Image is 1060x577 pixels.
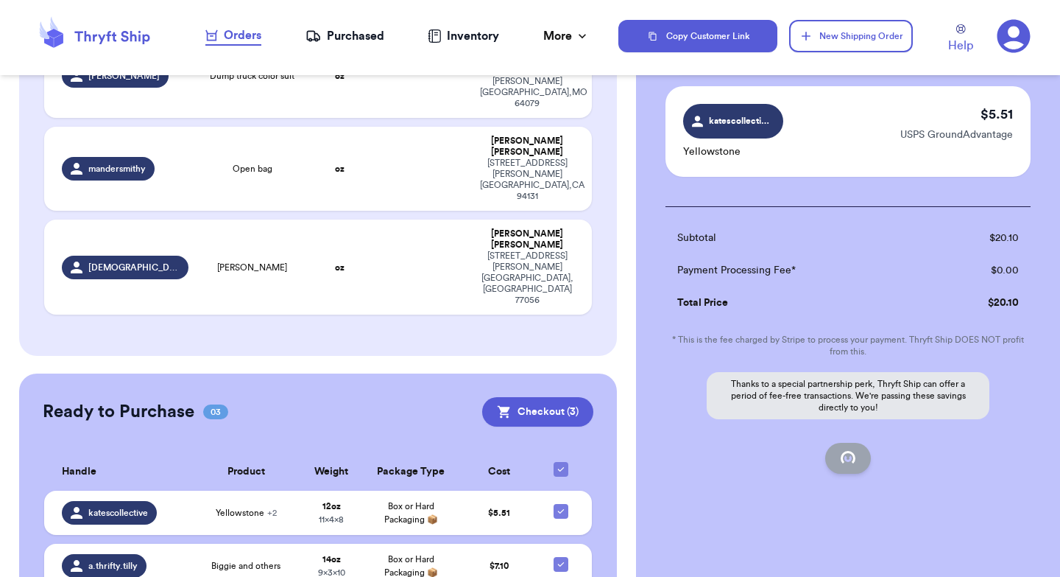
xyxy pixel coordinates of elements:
span: Biggie and others [211,560,280,572]
td: Payment Processing Fee* [665,254,930,287]
span: 11 x 4 x 8 [319,515,344,524]
button: Checkout (3) [482,397,593,427]
div: Orders [205,27,261,44]
span: $ 5.51 [488,508,510,517]
th: Product [193,453,300,491]
span: katescollective [88,507,148,519]
span: Help [948,37,973,55]
span: Box or Hard Packaging 📦 [384,555,438,577]
a: Purchased [305,27,384,45]
td: Total Price [665,287,930,319]
a: Help [948,24,973,55]
span: $ 7.10 [490,562,509,570]
td: Subtotal [665,222,930,254]
th: Cost [459,453,538,491]
div: More [543,27,590,45]
td: $ 20.10 [930,222,1031,254]
button: New Shipping Order [789,20,913,52]
div: [STREET_ADDRESS][PERSON_NAME] [GEOGRAPHIC_DATA] , CA 94131 [480,158,574,202]
div: [STREET_ADDRESS][PERSON_NAME] [GEOGRAPHIC_DATA] , [GEOGRAPHIC_DATA] 77056 [480,251,574,306]
span: Handle [62,464,96,480]
span: 9 x 3 x 10 [318,568,345,577]
span: mandersmithy [88,163,146,175]
p: * This is the fee charged by Stripe to process your payment. Thryft Ship DOES NOT profit from this. [665,334,1031,357]
a: Orders [205,27,261,46]
button: Copy Customer Link [618,20,777,52]
div: [PERSON_NAME] [PERSON_NAME] [480,136,574,158]
span: Yellowstone [216,507,277,519]
span: Open bag [233,163,272,175]
span: Box or Hard Packaging 📦 [384,502,438,524]
span: + 2 [267,508,277,517]
strong: oz [335,71,344,80]
td: $ 20.10 [930,287,1031,319]
span: [DEMOGRAPHIC_DATA] [88,262,180,273]
span: [PERSON_NAME] [217,262,287,273]
p: Yellowstone [683,144,783,159]
a: Inventory [428,27,499,45]
strong: 12 oz [322,502,341,511]
span: Dump truck color suit [210,70,294,82]
span: a.thrifty.tilly [88,560,138,572]
h2: Ready to Purchase [43,400,194,424]
span: 03 [203,405,228,419]
div: [PERSON_NAME] [PERSON_NAME] [480,228,574,251]
th: Weight [300,453,364,491]
p: USPS GroundAdvantage [900,127,1013,142]
strong: 14 oz [322,555,341,564]
p: Thanks to a special partnership perk, Thryft Ship can offer a period of fee-free transactions. We... [707,372,989,419]
span: [PERSON_NAME] [88,70,160,82]
p: $ 5.51 [981,104,1013,125]
span: katescollective [709,114,771,127]
div: [STREET_ADDRESS][PERSON_NAME] [GEOGRAPHIC_DATA] , MO 64079 [480,65,574,109]
th: Package Type [363,453,459,491]
strong: oz [335,263,344,272]
strong: oz [335,164,344,173]
td: $ 0.00 [930,254,1031,287]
